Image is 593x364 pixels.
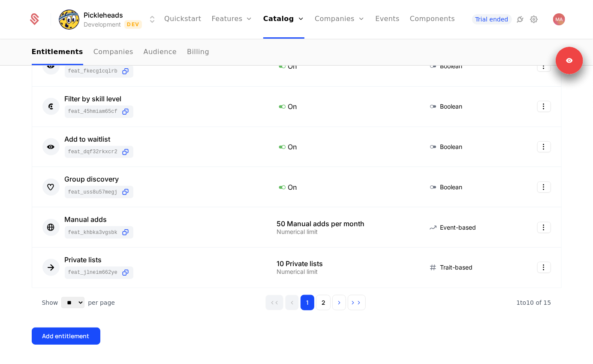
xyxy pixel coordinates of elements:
[84,20,121,29] div: Development
[537,182,551,193] button: Select action
[65,136,133,143] div: Add to waitlist
[277,260,407,267] div: 10 Private lists
[42,332,90,340] div: Add entitlement
[537,262,551,273] button: Select action
[32,40,83,65] a: Entitlements
[285,295,299,310] button: Go to previous page
[265,295,366,310] div: Page navigation
[65,95,133,102] div: Filter by skill level
[187,40,209,65] a: Billing
[516,299,543,306] span: 1 to 10 of
[61,10,157,29] button: Select environment
[277,101,407,112] div: On
[515,14,526,24] a: Integrations
[277,141,407,152] div: On
[553,13,565,25] img: Max Ade
[84,10,123,20] span: Pickleheads
[301,295,314,310] button: Go to page 1
[59,9,79,30] img: Pickleheads
[65,256,133,263] div: Private lists
[88,298,115,307] span: per page
[537,222,551,233] button: Select action
[440,143,462,151] span: Boolean
[316,295,331,310] button: Go to page 2
[144,40,177,65] a: Audience
[68,108,117,115] span: feat_45hmiAM65Cf
[537,141,551,152] button: Select action
[68,269,117,276] span: feat_jLNeim662yE
[65,216,133,223] div: Manual adds
[32,40,210,65] ul: Choose Sub Page
[68,189,117,196] span: feat_UsS8u57MeGJ
[553,13,565,25] button: Open user button
[440,263,473,272] span: Trait-based
[537,61,551,72] button: Select action
[277,229,407,235] div: Numerical limit
[332,295,346,310] button: Go to next page
[440,223,476,232] span: Event-based
[348,295,366,310] button: Go to last page
[516,299,551,306] span: 15
[32,288,562,317] div: Table pagination
[93,40,133,65] a: Companies
[124,20,142,29] span: Dev
[32,328,100,345] button: Add entitlement
[440,102,462,111] span: Boolean
[32,40,562,65] nav: Main
[265,295,283,310] button: Go to first page
[472,14,512,24] a: Trial ended
[65,176,133,182] div: Group discovery
[277,182,407,193] div: On
[61,297,84,308] select: Select page size
[68,229,117,236] span: feat_KHBKA3VGSBK
[529,14,539,24] a: Settings
[440,62,462,70] span: Boolean
[277,61,407,72] div: On
[440,183,462,191] span: Boolean
[68,149,117,155] span: feat_dQF32rKxcr2
[277,220,407,227] div: 50 Manual adds per month
[42,298,58,307] span: Show
[277,269,407,275] div: Numerical limit
[68,68,117,75] span: feat_fkecG1cqLrb
[537,101,551,112] button: Select action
